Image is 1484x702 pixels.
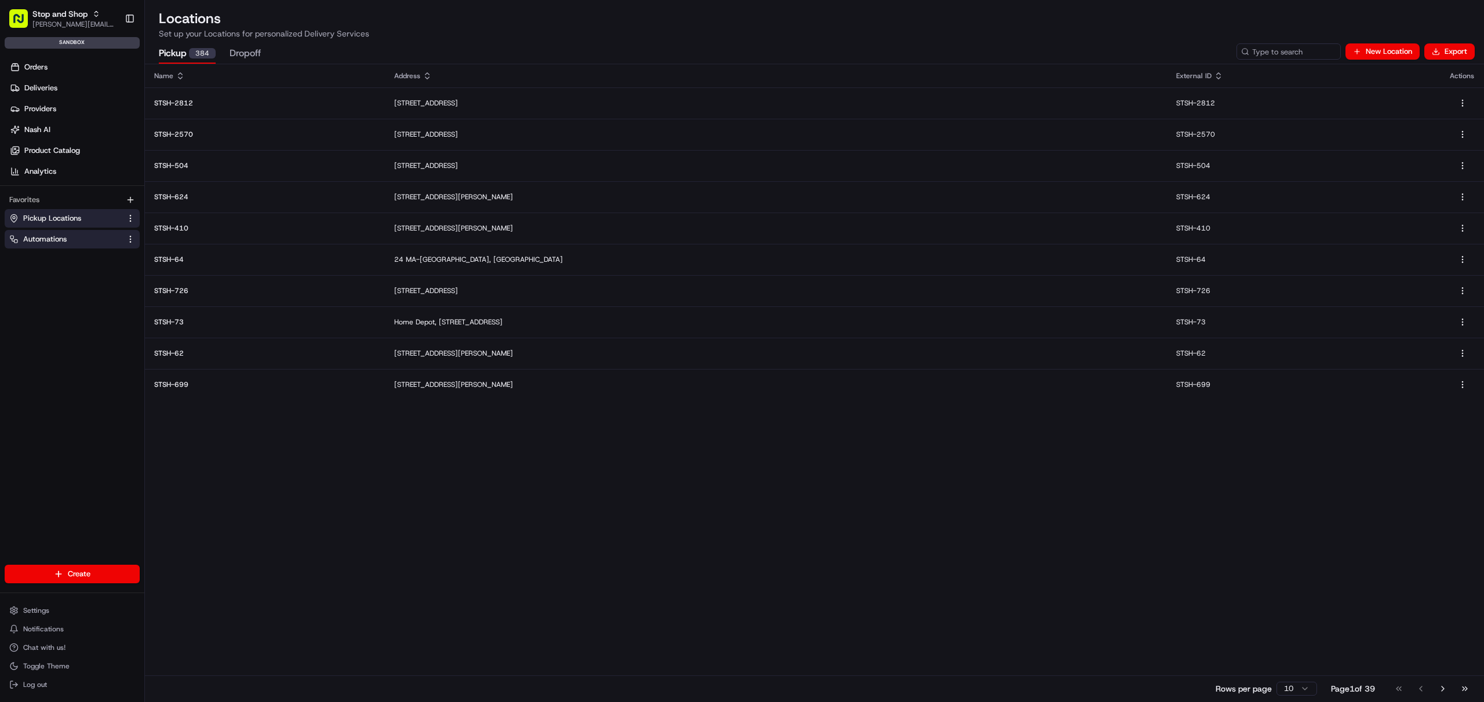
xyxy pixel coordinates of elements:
div: 384 [189,48,216,58]
button: Start new chat [197,114,211,128]
span: Pylon [115,196,140,205]
span: Analytics [24,166,56,177]
span: API Documentation [110,168,186,180]
p: STSH-2570 [1176,130,1431,139]
div: sandbox [5,37,140,49]
button: Pickup [159,44,216,64]
p: STSH-62 [1176,349,1431,358]
button: Log out [5,677,140,693]
p: STSH-73 [154,317,376,327]
p: STSH-2812 [1176,98,1431,108]
p: STSH-64 [1176,255,1431,264]
span: Product Catalog [24,145,80,156]
a: Analytics [5,162,144,181]
button: [PERSON_NAME][EMAIL_ADDRESS][DOMAIN_NAME] [32,20,115,29]
img: Nash [12,12,35,35]
p: [STREET_ADDRESS] [394,161,1158,170]
p: Set up your Locations for personalized Delivery Services [159,28,1470,39]
p: STSH-504 [154,161,376,170]
p: STSH-726 [154,286,376,295]
p: [STREET_ADDRESS] [394,98,1158,108]
p: STSH-2570 [154,130,376,139]
p: 24 MA-[GEOGRAPHIC_DATA], [GEOGRAPHIC_DATA] [394,255,1158,264]
p: [STREET_ADDRESS][PERSON_NAME] [394,224,1158,233]
p: [STREET_ADDRESS][PERSON_NAME] [394,349,1158,358]
a: Orders [5,58,144,76]
div: External ID [1176,71,1431,81]
p: STSH-726 [1176,286,1431,295]
div: Address [394,71,1158,81]
a: Nash AI [5,120,144,139]
span: Nash AI [24,125,50,135]
a: Automations [9,234,121,244]
a: Providers [5,100,144,118]
a: Pickup Locations [9,213,121,224]
span: Deliveries [24,83,57,93]
span: Create [68,569,90,579]
span: Automations [23,234,67,244]
p: STSH-64 [154,255,376,264]
input: Clear [30,75,191,87]
span: Log out [23,680,47,689]
p: Welcome 👋 [12,46,211,65]
div: Favorites [5,191,140,209]
div: We're available if you need us! [39,122,147,131]
button: Create [5,565,140,583]
button: Stop and Shop[PERSON_NAME][EMAIL_ADDRESS][DOMAIN_NAME] [5,5,120,32]
div: Actions [1450,71,1475,81]
img: 1736555255976-a54dd68f-1ca7-489b-9aae-adbdc363a1c4 [12,111,32,131]
span: Chat with us! [23,643,66,652]
button: Stop and Shop [32,8,88,20]
p: STSH-2812 [154,98,376,108]
span: Orders [24,62,48,72]
button: New Location [1345,43,1420,60]
h2: Locations [159,9,1470,28]
p: STSH-624 [154,192,376,202]
p: [STREET_ADDRESS] [394,286,1158,295]
p: STSH-699 [154,380,376,389]
p: Rows per page [1216,683,1272,694]
button: Dropoff [230,44,261,64]
div: Name [154,71,376,81]
span: Settings [23,606,49,615]
a: Product Catalog [5,141,144,160]
p: [STREET_ADDRESS][PERSON_NAME] [394,380,1158,389]
p: Home Depot, [STREET_ADDRESS] [394,317,1158,327]
p: [STREET_ADDRESS] [394,130,1158,139]
button: Export [1424,43,1475,60]
input: Type to search [1236,43,1341,60]
span: Providers [24,104,56,114]
button: Chat with us! [5,639,140,656]
p: STSH-62 [154,349,376,358]
p: STSH-624 [1176,192,1431,202]
a: Powered byPylon [82,196,140,205]
button: Automations [5,230,140,248]
button: Settings [5,602,140,619]
a: 📗Knowledge Base [7,163,93,184]
div: 💻 [98,169,107,178]
span: Notifications [23,624,64,634]
div: Page 1 of 39 [1331,683,1375,694]
p: STSH-410 [154,224,376,233]
span: Toggle Theme [23,661,70,671]
p: STSH-699 [1176,380,1431,389]
p: STSH-73 [1176,317,1431,327]
button: Pickup Locations [5,209,140,228]
button: Toggle Theme [5,658,140,674]
button: Notifications [5,621,140,637]
div: Start new chat [39,111,190,122]
p: STSH-504 [1176,161,1431,170]
p: [STREET_ADDRESS][PERSON_NAME] [394,192,1158,202]
span: Pickup Locations [23,213,81,224]
span: Knowledge Base [23,168,89,180]
div: 📗 [12,169,21,178]
a: Deliveries [5,79,144,97]
p: STSH-410 [1176,224,1431,233]
a: 💻API Documentation [93,163,191,184]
